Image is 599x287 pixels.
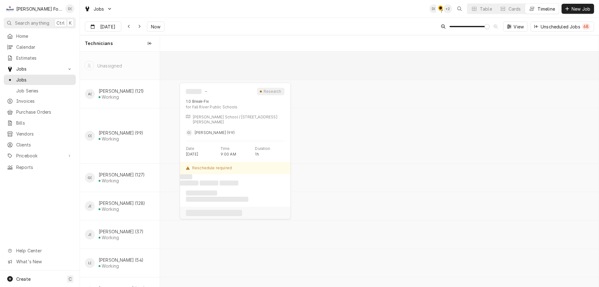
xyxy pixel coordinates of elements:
div: G( [85,173,95,183]
div: 68 [583,23,589,30]
div: C( [85,131,95,141]
span: Ctrl [56,20,65,26]
div: Andy Christopoulos (121)'s Avatar [85,89,95,99]
div: + 2 [443,4,452,13]
span: ‌ [186,191,217,195]
div: James Lunney (128)'s Avatar [85,201,95,211]
button: New Job [562,4,594,14]
span: Search anything [15,20,49,26]
button: [DATE] [85,22,121,32]
span: Pricebook [16,152,63,159]
span: Estimates [16,55,73,61]
div: Working [102,235,119,240]
span: Jobs [16,77,73,83]
div: [PERSON_NAME] (99) [99,130,143,136]
span: View [512,23,525,30]
div: M [6,4,14,13]
button: Now [147,22,164,32]
div: Luis (54)'s Avatar [85,258,95,268]
div: [PERSON_NAME] (37) [99,229,144,234]
div: [PERSON_NAME] (54) [99,257,144,263]
span: Home [16,33,73,39]
a: Vendors [4,129,76,139]
span: ‌ [220,181,238,186]
p: Date [186,146,195,151]
a: Clients [4,140,76,150]
span: New Job [570,6,592,12]
span: ‌ [180,181,198,186]
button: Open search [455,4,465,14]
div: Derek Testa (81)'s Avatar [66,4,74,13]
p: Time [221,146,230,151]
div: Unscheduled Jobs [541,23,590,30]
div: [PERSON_NAME] (128) [99,200,145,206]
span: Jobs [94,6,104,12]
a: Go to Pricebook [4,151,76,161]
div: Working [102,94,119,100]
span: Technicians [85,40,113,47]
a: Purchase Orders [4,107,76,117]
div: J( [85,201,95,211]
span: Bills [16,120,73,126]
div: Chris Branca (99)'s Avatar [186,130,192,136]
span: Invoices [16,98,73,104]
div: Gabe Collazo (127)'s Avatar [85,173,95,183]
div: Christine Walker (110)'s Avatar [436,4,445,13]
div: Working [102,263,119,269]
span: Job Series [16,87,73,94]
span: Now [150,23,162,30]
div: for Fall River Public Schools [186,105,285,110]
span: Reports [16,164,73,171]
div: Research [263,89,282,94]
div: C( [436,4,445,13]
a: Reports [4,162,76,172]
span: Reschedule required [192,166,232,171]
div: D( [66,4,74,13]
div: D( [429,4,438,13]
a: Go to Jobs [82,4,115,14]
div: J( [85,230,95,240]
a: Home [4,31,76,41]
span: Create [16,276,31,282]
div: Working [102,136,119,141]
div: 1.0 Break-Fix [186,99,209,104]
div: Working [102,178,119,183]
span: Jobs [16,66,63,72]
div: Table [480,6,492,12]
div: Marshall Food Equipment Service's Avatar [6,4,14,13]
a: Bills [4,118,76,128]
div: [PERSON_NAME] Food Equipment Service [16,6,62,12]
span: Help Center [16,247,72,254]
a: Jobs [4,75,76,85]
p: Duration [255,146,270,151]
a: Go to Help Center [4,245,76,256]
span: Clients [16,141,73,148]
button: Search anythingCtrlK [4,17,76,28]
button: View [503,22,528,32]
span: Calendar [16,44,73,50]
a: Go to What's New [4,256,76,267]
span: ‌ [186,89,202,94]
a: Job Series [4,86,76,96]
span: [PERSON_NAME] (99) [195,130,235,135]
p: [DATE] [186,152,198,157]
div: Unassigned [97,63,122,68]
span: ‌ [186,210,242,216]
div: A( [85,89,95,99]
span: Purchase Orders [16,109,73,115]
a: Calendar [4,42,76,52]
span: What's New [16,258,72,265]
span: Vendors [16,131,73,137]
div: C( [186,130,192,136]
div: [PERSON_NAME] (121) [99,88,144,94]
span: C [69,276,72,282]
div: L( [85,258,95,268]
p: 9:00 AM [221,152,236,157]
div: [PERSON_NAME] (127) [99,172,145,177]
p: [PERSON_NAME] School / [STREET_ADDRESS][PERSON_NAME] [193,115,285,125]
div: Timeline [538,6,555,12]
div: Jose DeMelo (37)'s Avatar [85,230,95,240]
a: Go to Jobs [4,64,76,74]
span: ‌ [180,174,192,179]
span: ‌ [186,197,248,202]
